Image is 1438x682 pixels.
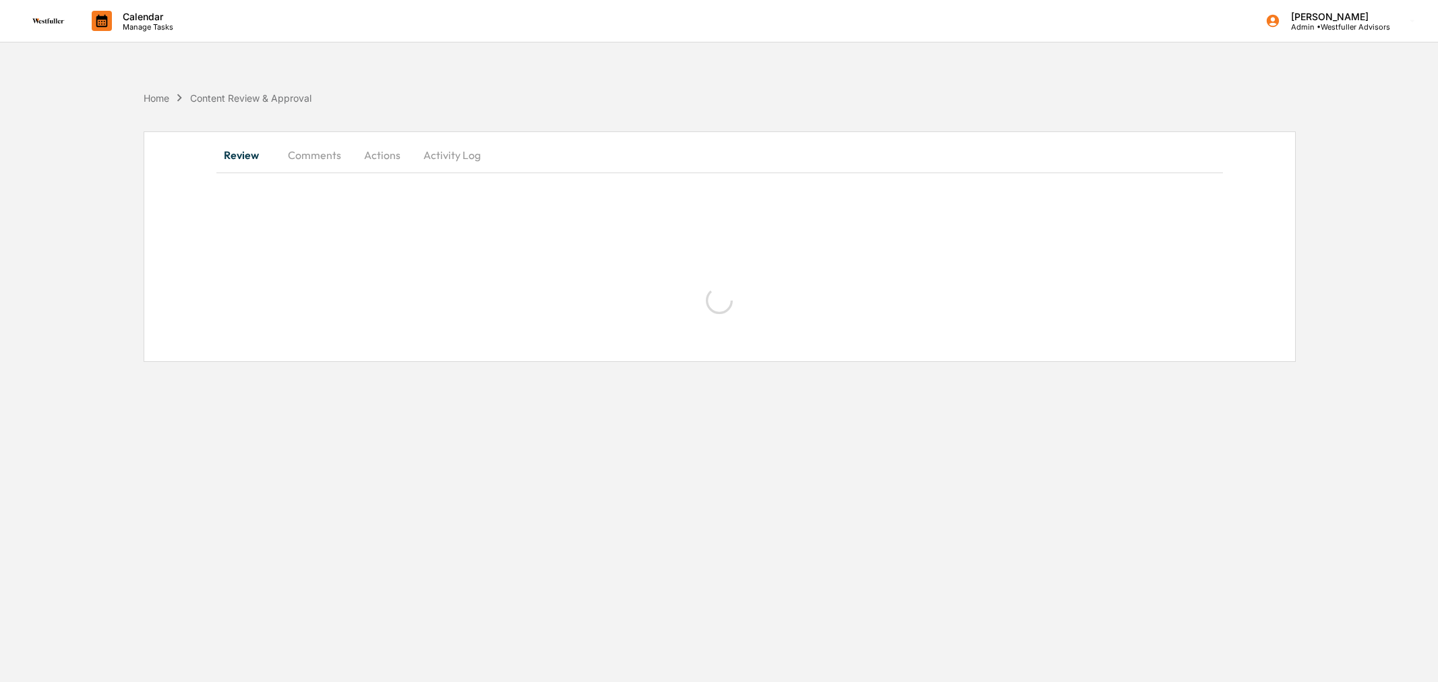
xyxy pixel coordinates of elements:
button: Actions [352,139,413,171]
img: logo [32,18,65,24]
p: Manage Tasks [112,22,180,32]
p: Admin • Westfuller Advisors [1280,22,1390,32]
button: Review [216,139,277,171]
p: Calendar [112,11,180,22]
div: secondary tabs example [216,139,1223,171]
div: Content Review & Approval [190,92,311,104]
button: Activity Log [413,139,491,171]
button: Comments [277,139,352,171]
p: [PERSON_NAME] [1280,11,1390,22]
div: Home [144,92,169,104]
